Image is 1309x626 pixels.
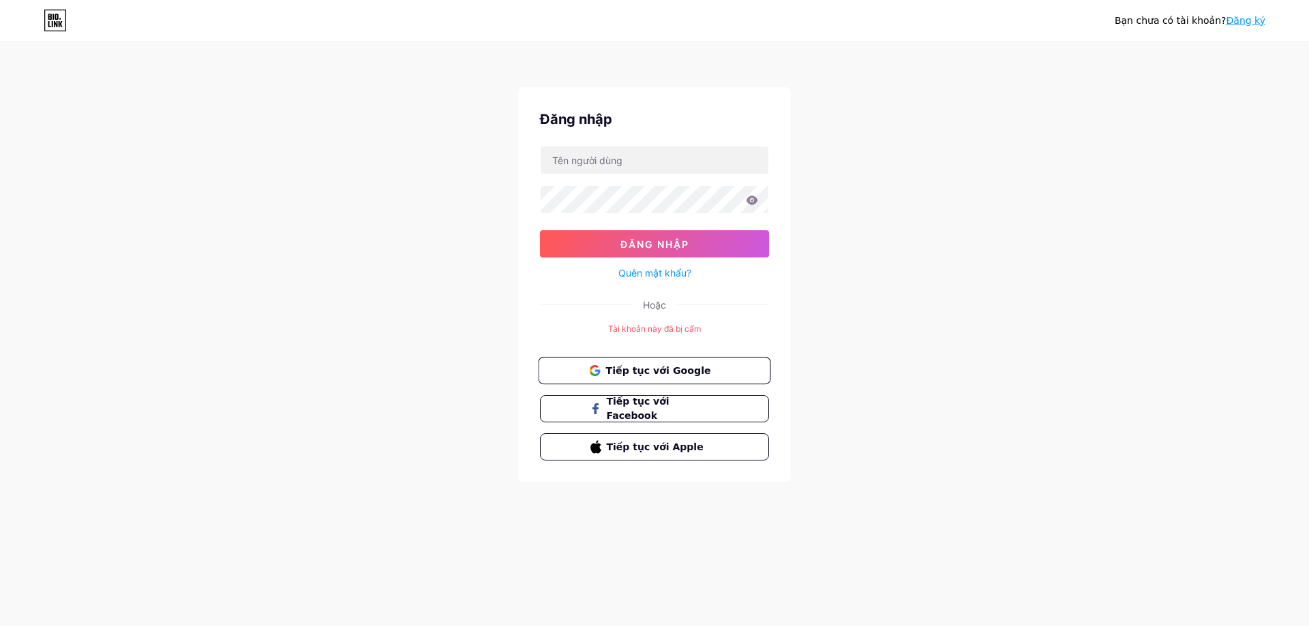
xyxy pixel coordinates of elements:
[540,111,612,127] font: Đăng nhập
[540,357,769,384] a: Tiếp tục với Google
[541,146,768,174] input: Tên người dùng
[608,324,701,334] font: Tài khoản này đã bị cấm
[538,357,770,385] button: Tiếp tục với Google
[605,364,710,375] font: Tiếp tục với Google
[618,266,691,280] a: Quên mật khẩu?
[540,230,769,257] button: Đăng nhập
[540,395,769,422] button: Tiếp tục với Facebook
[643,299,666,311] font: Hoặc
[1115,15,1227,26] font: Bạn chưa có tài khoản?
[540,433,769,460] button: Tiếp tục với Apple
[620,238,689,250] font: Đăng nhập
[1226,15,1265,26] a: Đăng ký
[618,267,691,279] font: Quên mật khẩu?
[607,441,704,452] font: Tiếp tục với Apple
[607,396,669,421] font: Tiếp tục với Facebook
